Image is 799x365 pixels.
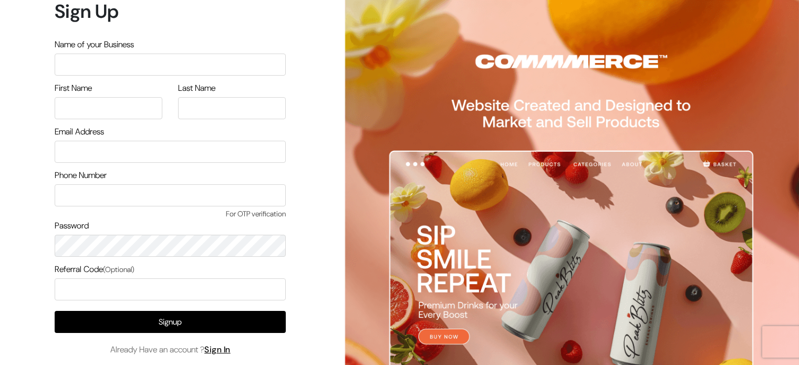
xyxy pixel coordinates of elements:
[55,82,92,95] label: First Name
[178,82,215,95] label: Last Name
[103,265,134,274] span: (Optional)
[55,38,134,51] label: Name of your Business
[55,126,104,138] label: Email Address
[204,344,231,355] a: Sign In
[55,220,89,232] label: Password
[110,343,231,356] span: Already Have an account ?
[55,263,134,276] label: Referral Code
[55,208,286,220] span: For OTP verification
[55,311,286,333] button: Signup
[55,169,107,182] label: Phone Number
